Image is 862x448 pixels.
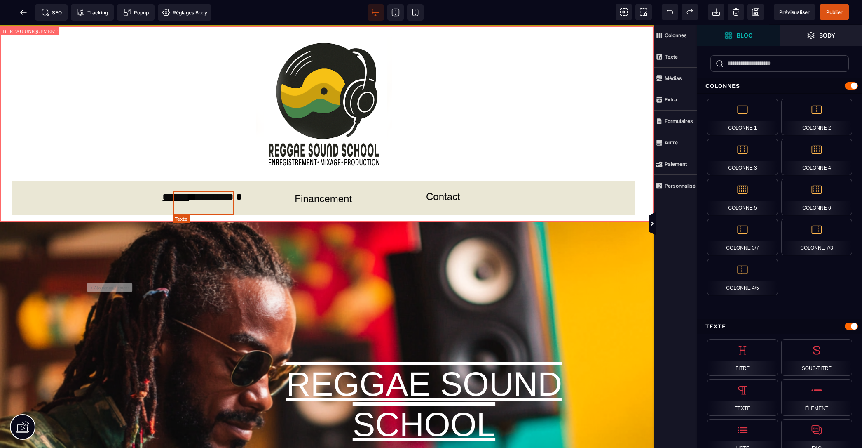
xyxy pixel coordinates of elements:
[158,4,211,21] span: Favicon
[665,161,687,167] strong: Paiement
[665,32,687,38] strong: Colonnes
[708,4,724,20] span: Importer
[654,153,697,175] span: Paiement
[707,379,778,416] div: Texte
[654,25,697,46] span: Colonnes
[256,12,392,148] img: 4275e03cccdd2596e6c8e3e803fb8e3d_LOGO_REGGAE_SOUND_SCHOOL_2025_.png
[368,4,384,21] span: Voir bureau
[654,68,697,89] span: Médias
[697,212,705,236] span: Afficher les vues
[781,219,852,255] div: Colonne 7/3
[697,78,862,94] div: Colonnes
[616,4,632,20] span: Voir les composants
[662,4,678,20] span: Défaire
[71,4,114,21] span: Code de suivi
[117,4,155,21] span: Créer une alerte modale
[728,4,744,20] span: Nettoyage
[41,8,62,17] span: SEO
[737,32,752,38] strong: Bloc
[162,8,207,17] span: Réglages Body
[747,4,764,20] span: Enregistrer
[665,118,693,124] strong: Formulaires
[781,99,852,135] div: Colonne 2
[781,179,852,215] div: Colonne 6
[774,4,815,20] span: Aperçu
[426,166,460,177] a: Contact
[654,175,697,196] span: Personnalisé
[707,139,778,175] div: Colonne 3
[707,219,778,255] div: Colonne 3/7
[654,46,697,68] span: Texte
[35,4,68,21] span: Métadata SEO
[826,9,843,15] span: Publier
[779,9,810,15] span: Prévisualiser
[15,4,32,21] span: Retour
[707,259,778,295] div: Colonne 4/5
[295,168,352,179] a: Financement
[707,339,778,376] div: Titre
[707,99,778,135] div: Colonne 1
[654,111,697,132] span: Formulaires
[123,8,149,17] span: Popup
[665,54,678,60] strong: Texte
[654,89,697,111] span: Extra
[819,32,835,38] strong: Body
[654,132,697,153] span: Autre
[820,4,849,20] span: Enregistrer le contenu
[697,319,862,334] div: Texte
[635,4,652,20] span: Capture d'écran
[697,25,780,46] span: Ouvrir les blocs
[665,75,682,81] strong: Médias
[781,379,852,416] div: Élément
[665,139,678,146] strong: Autre
[780,25,862,46] span: Ouvrir les calques
[707,179,778,215] div: Colonne 5
[665,97,677,103] strong: Extra
[781,139,852,175] div: Colonne 4
[77,8,108,17] span: Tracking
[407,4,424,21] span: Voir mobile
[781,339,852,376] div: Sous-titre
[286,340,562,418] span: REGGAE SOUND SCHOOL
[387,4,404,21] span: Voir tablette
[682,4,698,20] span: Rétablir
[665,183,696,189] strong: Personnalisé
